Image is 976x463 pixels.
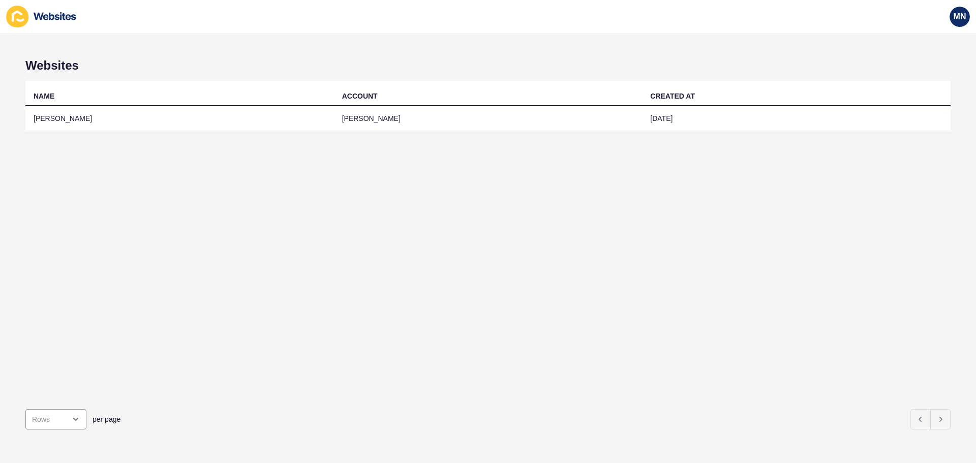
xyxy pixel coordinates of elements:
[25,58,951,73] h1: Websites
[93,414,120,424] span: per page
[642,106,951,131] td: [DATE]
[34,91,54,101] div: NAME
[25,106,334,131] td: [PERSON_NAME]
[342,91,378,101] div: ACCOUNT
[25,409,86,429] div: open menu
[334,106,643,131] td: [PERSON_NAME]
[650,91,695,101] div: CREATED AT
[954,12,966,22] span: MN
